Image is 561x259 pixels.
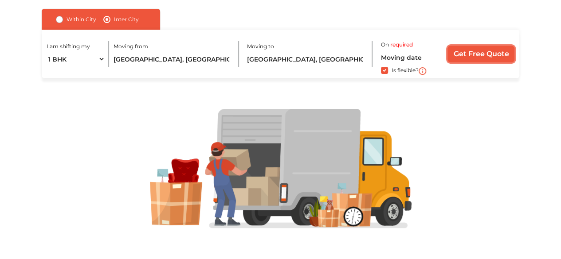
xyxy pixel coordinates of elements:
input: Moving date [381,50,440,65]
img: i [419,67,426,75]
label: Is flexible? [392,65,419,74]
label: Inter City [114,14,139,25]
label: I am shifting my [47,43,90,50]
label: required [390,41,413,49]
input: Get Free Quote [447,46,514,62]
label: Within City [67,14,96,25]
label: Moving to [247,43,274,50]
label: Moving from [113,43,148,50]
input: Select City [247,51,365,67]
label: On [381,41,389,49]
input: Select City [113,51,231,67]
